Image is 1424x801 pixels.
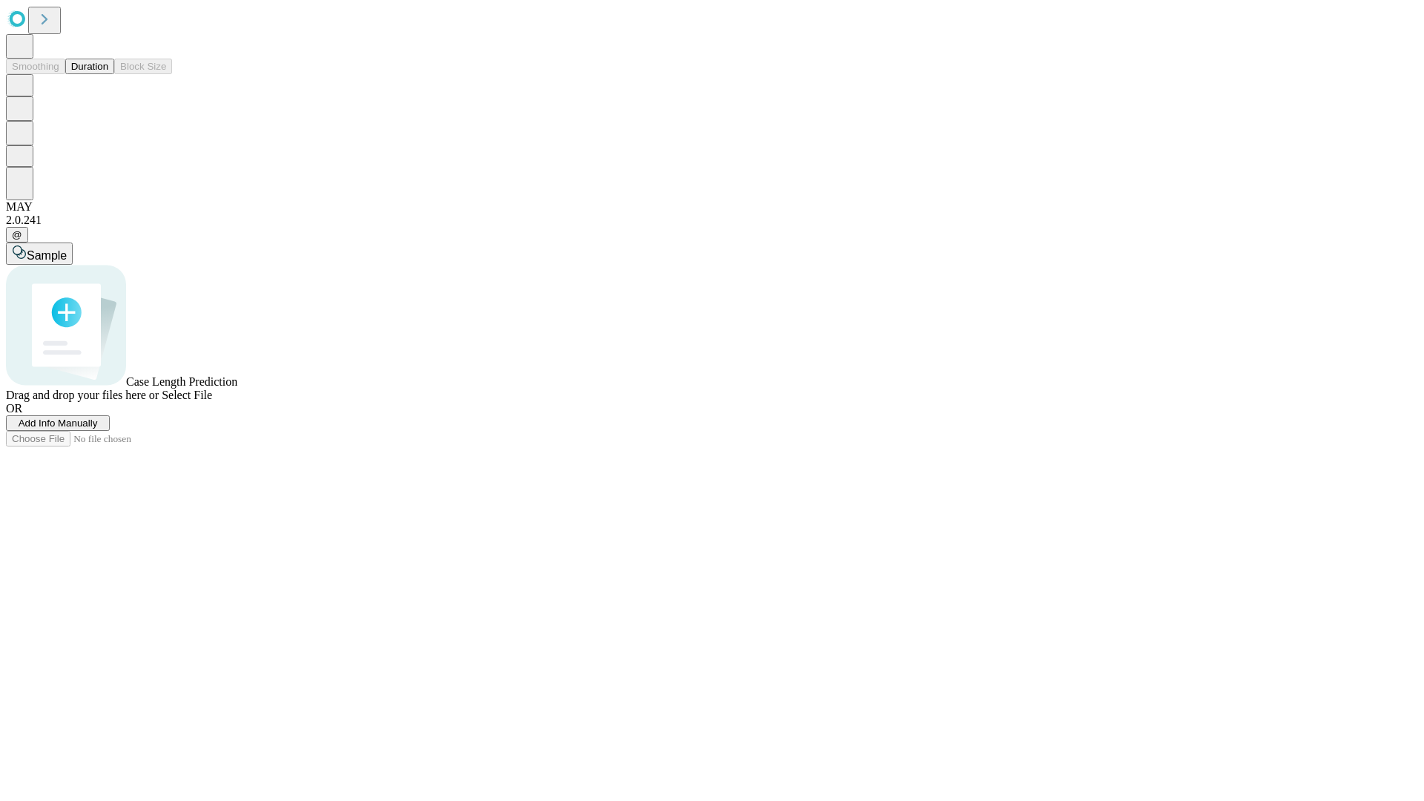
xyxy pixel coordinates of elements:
[6,59,65,74] button: Smoothing
[27,249,67,262] span: Sample
[162,389,212,401] span: Select File
[65,59,114,74] button: Duration
[6,243,73,265] button: Sample
[6,227,28,243] button: @
[6,200,1418,214] div: MAY
[6,389,159,401] span: Drag and drop your files here or
[126,375,237,388] span: Case Length Prediction
[19,418,98,429] span: Add Info Manually
[12,229,22,240] span: @
[6,415,110,431] button: Add Info Manually
[6,402,22,415] span: OR
[6,214,1418,227] div: 2.0.241
[114,59,172,74] button: Block Size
